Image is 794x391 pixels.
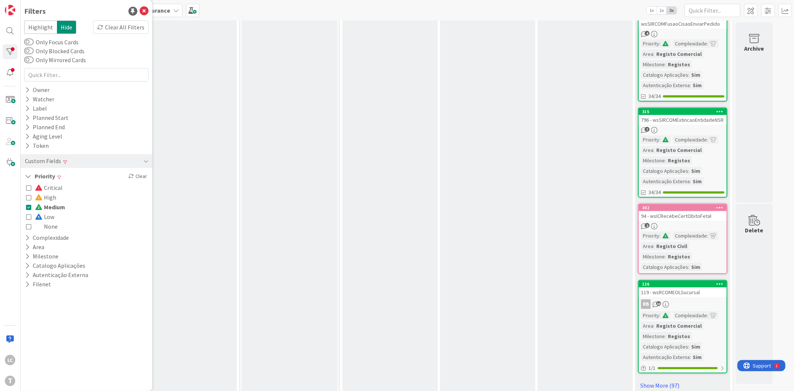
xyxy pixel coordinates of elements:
span: : [653,242,654,250]
span: 4 [645,31,650,36]
div: Sim [691,353,704,361]
button: Complexidade [24,233,70,242]
span: : [665,252,666,261]
button: Milestone [24,252,59,261]
div: 119 - wsRCOMEOLSucursal [639,287,727,297]
button: Low [26,212,54,222]
div: Registos [666,332,692,340]
label: Only Focus Cards [24,38,79,47]
div: Sim [689,71,702,79]
span: : [665,332,666,340]
div: 94 - wsICRecebeCertObitoFetal [639,211,727,221]
span: 10 [656,301,661,306]
button: Only Mirrored Cards [24,56,34,64]
button: Only Focus Cards [24,38,34,46]
span: Support [16,1,34,10]
input: Quick Filter... [685,4,740,17]
div: Milestone [641,156,665,165]
div: Milestone [641,60,665,69]
div: Custom Fields [24,156,62,166]
div: 796 - wsSIRCOMExtincaoEntidadeNSR [639,115,727,125]
span: None [35,222,58,231]
button: Only Blocked Cards [24,47,34,55]
button: Catalogo Aplicações [24,261,86,270]
div: Complexidade [673,136,707,144]
span: : [690,177,691,185]
span: : [665,156,666,165]
div: Registos [666,60,692,69]
div: Autenticação Externa [641,353,690,361]
span: : [665,60,666,69]
div: Planned End [24,123,66,132]
div: Watcher [24,95,55,104]
div: 302 [639,204,727,211]
button: Area [24,242,45,252]
button: Filenet [24,280,52,289]
div: Sim [691,177,704,185]
div: Archive [744,44,764,53]
div: 302 [642,205,727,210]
div: Filters [24,6,46,17]
div: Milestone [641,252,665,261]
span: : [688,263,689,271]
button: Critical [26,183,63,193]
button: Priority [24,172,56,181]
input: Quick Filter... [24,68,149,82]
span: High [35,193,56,202]
span: Low [35,212,54,222]
span: : [707,136,708,144]
div: 315 [639,108,727,115]
span: : [688,167,689,175]
span: : [653,50,654,58]
span: : [659,39,660,48]
div: Clear All Filters [93,20,149,34]
div: Autenticação Externa [641,177,690,185]
button: None [26,222,58,231]
div: Area [641,322,653,330]
span: Medium [35,202,65,212]
div: 126 [642,282,727,287]
div: Complexidade [673,39,707,48]
div: Area [641,50,653,58]
div: Milestone [641,332,665,340]
div: Catalogo Aplicações [641,343,688,351]
span: 1 / 1 [648,364,656,372]
div: Priority [641,39,659,48]
div: Delete [745,226,763,235]
div: Catalogo Aplicações [641,71,688,79]
span: 34/34 [648,188,661,196]
div: 1 [39,3,41,9]
span: Hide [57,20,76,34]
div: Registos [666,156,692,165]
div: 30294 - wsICRecebeCertObitoFetal [639,204,727,221]
div: Priority [641,136,659,144]
div: Autenticação Externa [641,81,690,89]
div: Area [641,242,653,250]
div: Area [641,146,653,154]
div: Complexidade [673,311,707,320]
div: Registos [666,252,692,261]
span: : [690,81,691,89]
div: 126 [639,281,727,287]
span: Critical [35,183,63,193]
label: Only Blocked Cards [24,47,84,55]
div: 126119 - wsRCOMEOLSucursal [639,281,727,297]
div: Registo Comercial [654,322,704,330]
span: 2x [657,7,667,14]
span: : [688,71,689,79]
span: : [653,322,654,330]
div: Aging Level [24,132,63,141]
div: Sim [691,81,704,89]
div: Catalogo Aplicações [641,263,688,271]
div: RB [641,299,651,309]
label: Only Mirrored Cards [24,55,86,64]
button: High [26,193,56,202]
div: Sim [689,167,702,175]
div: T [5,376,15,386]
span: : [659,136,660,144]
span: : [690,353,691,361]
span: 7 [645,127,650,132]
span: : [707,232,708,240]
span: : [659,232,660,240]
div: Label [24,104,48,113]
